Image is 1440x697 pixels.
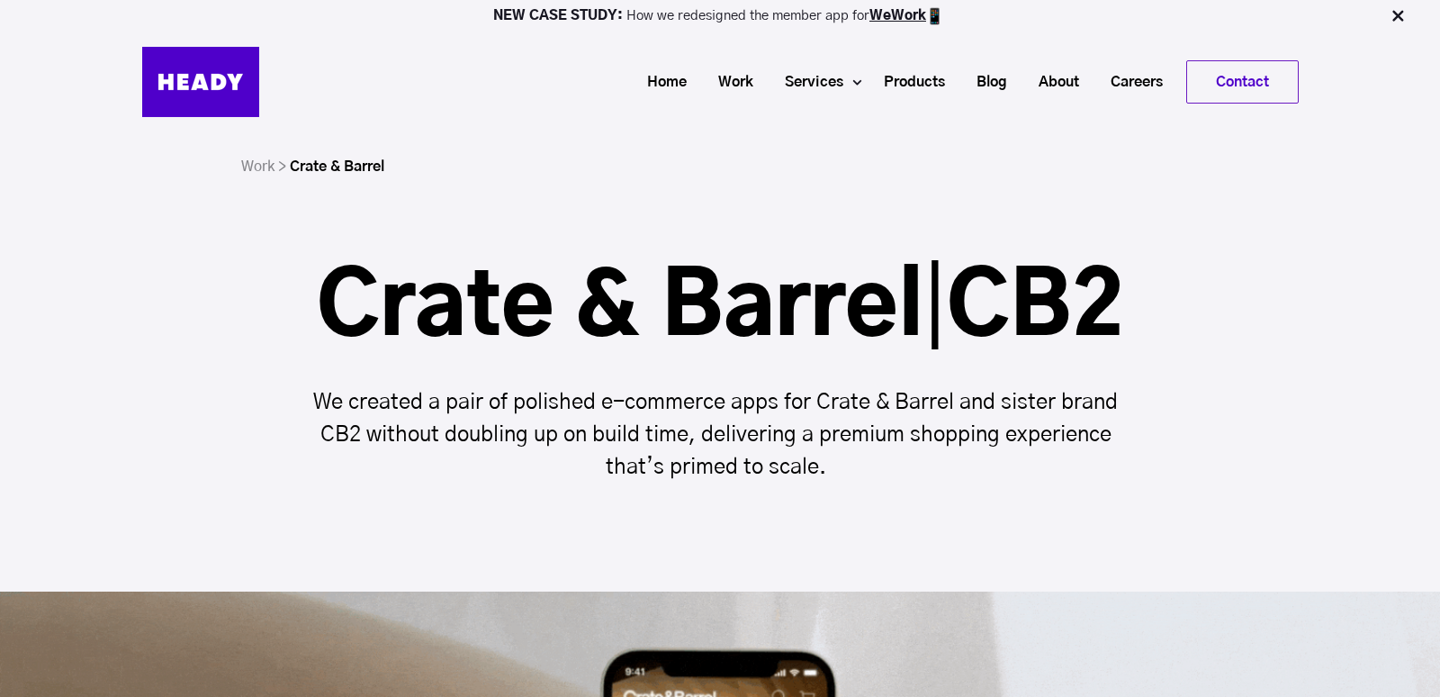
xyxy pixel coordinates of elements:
a: Work [696,66,762,99]
span: | [923,266,947,352]
li: Crate & Barrel [290,153,384,180]
img: app emoji [926,7,944,25]
img: Close Bar [1389,7,1407,25]
p: We created a pair of polished e-commerce apps for Crate & Barrel and sister brand CB2 without dou... [292,386,1148,484]
a: Work > [241,159,286,174]
a: Contact [1187,61,1298,103]
a: About [1016,66,1088,99]
a: WeWork [869,9,926,23]
h1: Crate & Barrel CB2 [292,266,1148,352]
a: Blog [954,66,1016,99]
div: Navigation Menu [277,60,1299,104]
p: How we redesigned the member app for [8,7,1432,25]
strong: NEW CASE STUDY: [493,9,626,23]
a: Services [762,66,852,99]
a: Careers [1088,66,1172,99]
a: Home [625,66,696,99]
img: Heady_Logo_Web-01 (1) [142,47,259,117]
a: Products [861,66,954,99]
